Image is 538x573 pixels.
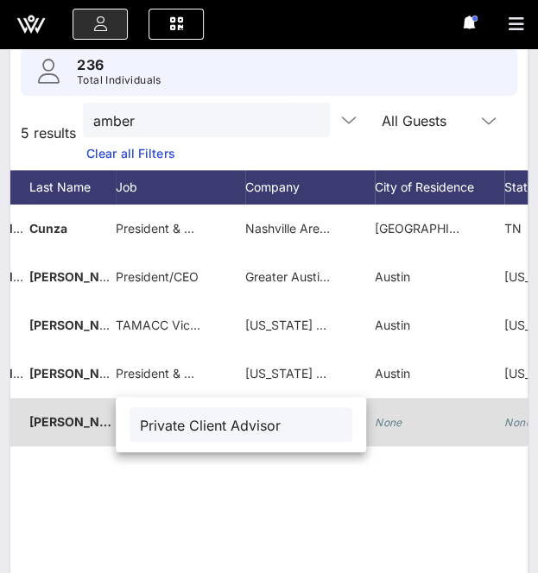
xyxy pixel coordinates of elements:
[116,221,209,236] span: President & CEO
[504,416,532,429] i: None
[504,221,522,236] span: TN
[29,318,131,332] span: [PERSON_NAME]
[375,221,498,236] span: [GEOGRAPHIC_DATA]
[116,366,209,381] span: President & CEO
[375,170,504,205] div: City of Residence
[86,144,175,163] a: Clear all Filters
[375,318,410,332] span: Austin
[77,72,161,89] p: Total Individuals
[29,170,116,205] div: Last Name
[116,170,245,205] div: Job
[29,221,67,236] span: Cunza
[371,103,510,137] div: All Guests
[375,269,410,284] span: Austin
[245,221,513,236] span: Nashville Area Hispanic Chamber of Commerce
[375,366,410,381] span: Austin
[375,416,402,429] i: None
[116,318,230,332] span: TAMACC Vice Chair
[21,123,76,143] span: 5 results
[77,54,161,75] p: 236
[245,170,375,205] div: Company
[29,414,131,429] span: [PERSON_NAME]
[116,269,199,284] span: President/CEO
[29,269,131,284] span: [PERSON_NAME]
[245,269,513,284] span: Greater Austin Hispanic Chamber of Commerce
[29,366,131,381] span: [PERSON_NAME]
[382,113,446,129] div: All Guests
